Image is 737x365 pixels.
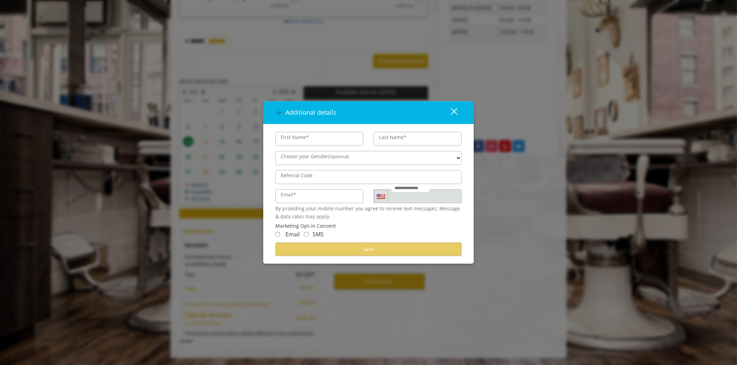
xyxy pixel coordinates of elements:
label: Choose your Gender [277,153,353,161]
input: Lastname [374,132,462,146]
span: Save [363,246,374,252]
input: Email [275,189,363,203]
button: Save [275,243,462,256]
label: Last Name* [375,134,410,141]
span: Email [285,230,300,238]
input: FirstName [275,132,363,146]
div: Country [374,189,388,203]
select: Choose your Gender [275,151,462,165]
button: close dialog [438,106,462,120]
div: close dialog [443,107,457,118]
span: (Optional) [328,154,349,160]
span: SMS [313,230,324,238]
input: Receive Marketing Email [275,232,280,236]
label: First Name* [277,134,312,141]
input: Receive Marketing SMS [304,232,308,236]
input: ReferralCode [275,170,462,184]
span: Additional details [285,108,337,117]
div: By providing your mobile number you agree to receive text messages. Message & data rates may apply. [275,205,462,221]
label: Email* [277,191,300,199]
div: Marketing Opt-in Consent [275,222,462,230]
label: Referral Code [277,172,316,180]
